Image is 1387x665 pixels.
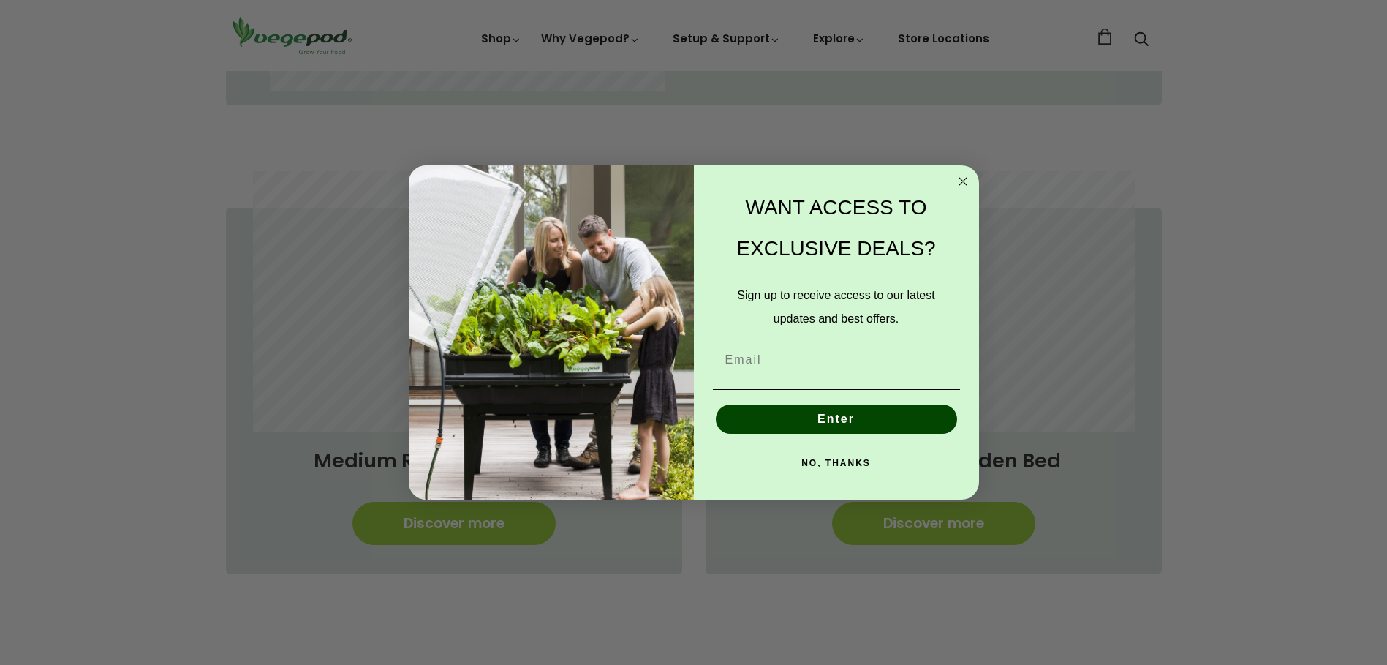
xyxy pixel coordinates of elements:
[716,405,957,434] button: Enter
[713,389,960,390] img: underline
[954,173,972,190] button: Close dialog
[409,165,694,500] img: e9d03583-1bb1-490f-ad29-36751b3212ff.jpeg
[736,196,935,260] span: WANT ACCESS TO EXCLUSIVE DEALS?
[713,345,960,375] input: Email
[737,289,934,325] span: Sign up to receive access to our latest updates and best offers.
[713,448,960,478] button: NO, THANKS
